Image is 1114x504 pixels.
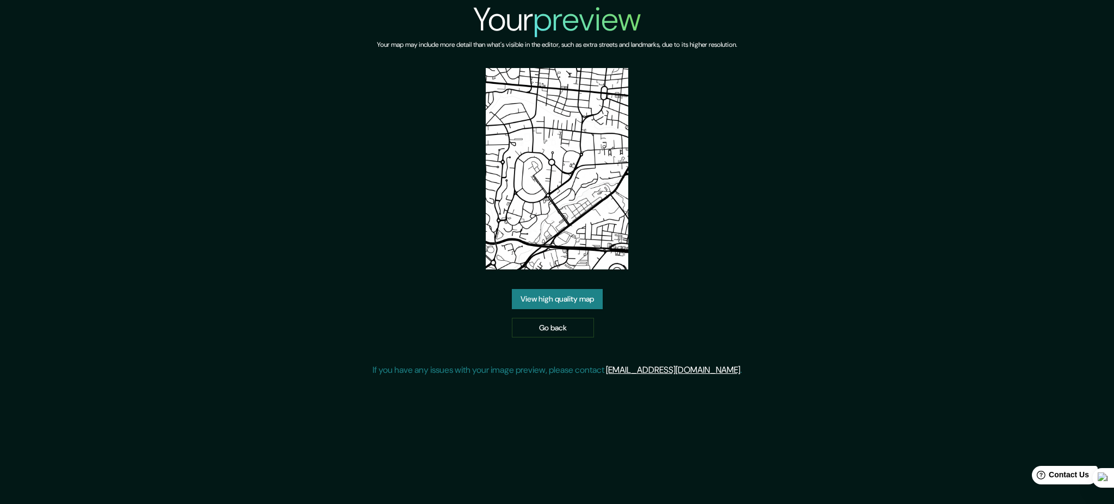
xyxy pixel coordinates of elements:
h6: Your map may include more detail than what's visible in the editor, such as extra streets and lan... [377,39,737,51]
a: [EMAIL_ADDRESS][DOMAIN_NAME] [606,364,740,376]
img: created-map-preview [486,68,628,269]
p: If you have any issues with your image preview, please contact . [373,364,742,377]
iframe: Help widget launcher [1017,462,1102,492]
a: Go back [512,318,594,338]
a: View high quality map [512,289,603,309]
